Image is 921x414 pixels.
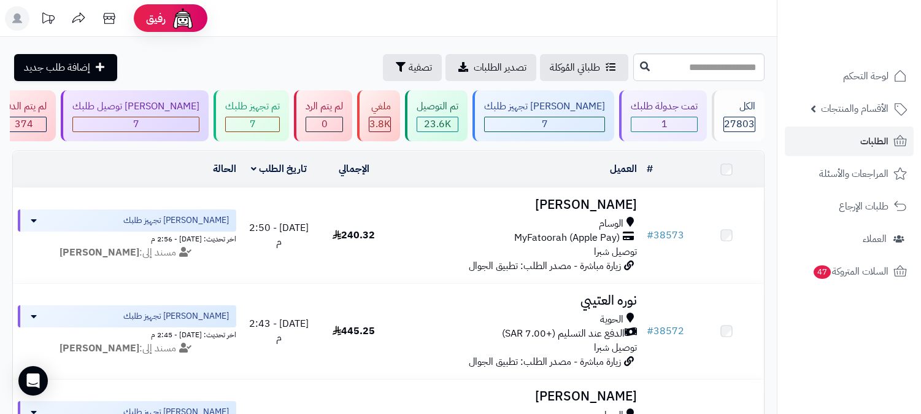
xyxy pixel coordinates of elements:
button: تصفية [383,54,442,81]
div: Open Intercom Messenger [18,366,48,396]
img: logo-2.png [838,34,909,60]
div: لم يتم الرد [306,100,343,114]
span: تصفية [409,60,432,75]
h3: نوره العتيبي [396,294,637,308]
a: العملاء [785,224,914,254]
div: 7 [226,117,279,131]
div: مسند إلى: [9,246,245,260]
a: تحديثات المنصة [33,6,63,34]
div: 7 [485,117,604,131]
a: تم تجهيز طلبك 7 [211,90,291,141]
a: الطلبات [785,127,914,156]
a: إضافة طلب جديد [14,54,117,81]
a: تصدير الطلبات [445,54,536,81]
span: زيارة مباشرة - مصدر الطلب: تطبيق الجوال [469,259,621,273]
div: تم تجهيز طلبك [225,100,280,114]
a: لم يتم الرد 0 [291,90,355,141]
span: توصيل شبرا [594,340,637,355]
strong: [PERSON_NAME] [60,341,139,356]
span: الطلبات [860,133,888,150]
span: [DATE] - 2:43 م [249,316,309,345]
span: 7 [542,117,548,131]
span: [PERSON_NAME] تجهيز طلبك [123,310,229,322]
span: 47 [814,265,831,279]
div: تم التوصيل [417,100,458,114]
a: العميل [610,162,637,176]
span: تصدير الطلبات [474,60,526,75]
h3: [PERSON_NAME] [396,198,637,212]
div: [PERSON_NAME] تجهيز طلبك [484,100,605,114]
span: 23.6K [424,117,451,131]
a: تم التوصيل 23.6K [403,90,470,141]
span: [PERSON_NAME] تجهيز طلبك [123,214,229,227]
a: الحالة [213,162,236,176]
span: 3.8K [369,117,390,131]
a: الإجمالي [339,162,369,176]
span: MyFatoorah (Apple Pay) [514,231,620,245]
div: [PERSON_NAME] توصيل طلبك [72,100,199,114]
div: 0 [306,117,342,131]
div: 374 [2,117,46,131]
a: تمت جدولة طلبك 1 [617,90,709,141]
h3: [PERSON_NAME] [396,389,637,404]
a: [PERSON_NAME] تجهيز طلبك 7 [470,90,617,141]
span: توصيل شبرا [594,244,637,259]
span: الحوية [600,313,623,327]
a: [PERSON_NAME] توصيل طلبك 7 [58,90,211,141]
span: لوحة التحكم [843,68,888,85]
span: 374 [15,117,33,131]
a: # [647,162,653,176]
span: العملاء [863,230,887,248]
div: ملغي [369,100,391,114]
a: ملغي 3.8K [355,90,403,141]
div: تمت جدولة طلبك [631,100,698,114]
span: الأقسام والمنتجات [821,100,888,117]
strong: [PERSON_NAME] [60,245,139,260]
a: الكل27803 [709,90,767,141]
a: السلات المتروكة47 [785,257,914,286]
a: #38573 [647,228,684,243]
a: #38572 [647,324,684,338]
div: 1 [631,117,697,131]
img: ai-face.png [171,6,195,31]
span: 27803 [724,117,755,131]
span: 445.25 [333,324,375,338]
span: الوسام [599,217,623,231]
div: اخر تحديث: [DATE] - 2:45 م [18,327,236,340]
a: لوحة التحكم [785,61,914,91]
span: 240.32 [333,228,375,243]
span: الدفع عند التسليم (+7.00 SAR) [502,327,625,341]
span: رفيق [146,11,166,26]
span: طلباتي المُوكلة [550,60,600,75]
div: 3842 [369,117,390,131]
a: طلباتي المُوكلة [540,54,628,81]
span: 0 [322,117,328,131]
span: إضافة طلب جديد [24,60,90,75]
span: المراجعات والأسئلة [819,165,888,182]
span: 7 [250,117,256,131]
a: المراجعات والأسئلة [785,159,914,189]
span: 1 [661,117,668,131]
div: اخر تحديث: [DATE] - 2:56 م [18,232,236,244]
span: # [647,324,653,338]
a: طلبات الإرجاع [785,192,914,221]
span: زيارة مباشرة - مصدر الطلب: تطبيق الجوال [469,354,621,369]
span: [DATE] - 2:50 م [249,221,309,249]
span: السلات المتروكة [812,263,888,280]
div: 7 [73,117,199,131]
div: الكل [723,100,755,114]
div: مسند إلى: [9,342,245,356]
div: لم يتم الدفع [1,100,47,114]
span: # [647,228,653,243]
div: 23565 [417,117,458,131]
a: تاريخ الطلب [251,162,307,176]
span: طلبات الإرجاع [839,198,888,215]
span: 7 [133,117,139,131]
